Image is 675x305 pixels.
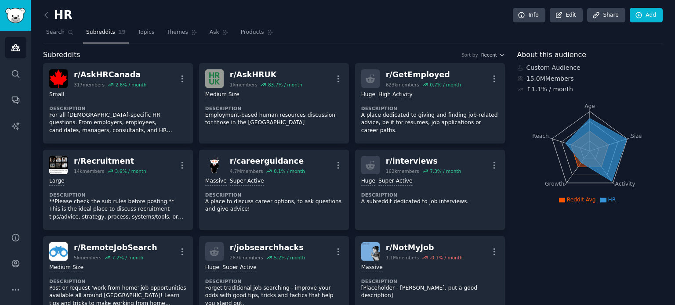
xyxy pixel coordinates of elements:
p: A place dedicated to giving and finding job-related advice, be it for resumes, job applications o... [361,111,499,135]
p: [Placeholder - [PERSON_NAME], put a good description] [361,284,499,300]
div: Massive [361,264,383,272]
div: 162k members [386,168,419,174]
div: Massive [205,177,227,186]
div: Super Active [230,177,264,186]
a: Info [513,8,545,23]
p: Employment-based human resources discussion for those in the [GEOGRAPHIC_DATA] [205,111,343,127]
a: Topics [135,25,157,43]
img: careerguidance [205,156,224,174]
div: r/ AskHRCanada [74,69,146,80]
button: Recent [481,52,505,58]
div: 14k members [74,168,104,174]
span: Search [46,29,65,36]
tspan: Reach [532,133,549,139]
div: Huge [361,177,375,186]
a: Themes [163,25,200,43]
span: Recent [481,52,497,58]
a: Edit [550,8,583,23]
dt: Description [361,105,499,111]
div: Super Active [378,177,413,186]
img: AskHRUK [205,69,224,88]
a: Ask [207,25,232,43]
div: Custom Audience [517,63,663,72]
div: 5k members [74,255,102,261]
tspan: Growth [545,181,564,187]
div: 7.2 % / month [112,255,143,261]
div: Super Active [222,264,257,272]
p: A subreddit dedicated to job interviews. [361,198,499,206]
div: 15.0M Members [517,74,663,83]
div: Sort by [461,52,478,58]
p: **Please check the sub rules before posting.** This is the ideal place to discuss recruitment tip... [49,198,187,221]
div: r/ NotMyJob [386,242,463,253]
div: 0.7 % / month [430,82,461,88]
div: r/ jobsearchhacks [230,242,305,253]
dt: Description [49,278,187,284]
div: 83.7 % / month [268,82,302,88]
a: AskHRUKr/AskHRUK1kmembers83.7% / monthMedium SizeDescriptionEmployment-based human resources disc... [199,63,349,144]
div: r/ careerguidance [230,156,305,167]
span: Reddit Avg [567,197,596,203]
img: RemoteJobSearch [49,242,68,261]
div: High Activity [378,91,413,99]
span: Subreddits [86,29,115,36]
a: Products [238,25,276,43]
a: r/interviews162kmembers7.3% / monthHugeSuper ActiveDescriptionA subreddit dedicated to job interv... [355,150,505,230]
div: 1.1M members [386,255,419,261]
div: 3.6 % / month [115,168,146,174]
span: About this audience [517,50,586,61]
div: 4.7M members [230,168,263,174]
a: Search [43,25,77,43]
div: 1k members [230,82,258,88]
span: Themes [167,29,188,36]
tspan: Age [584,103,595,109]
div: Large [49,177,64,186]
div: ↑ 1.1 % / month [526,85,573,94]
div: 0.1 % / month [274,168,305,174]
span: Subreddits [43,50,80,61]
p: For all [DEMOGRAPHIC_DATA]-specific HR questions. From employers, employees, candidates, managers... [49,111,187,135]
a: r/GetEmployed623kmembers0.7% / monthHugeHigh ActivityDescriptionA place dedicated to giving and f... [355,63,505,144]
tspan: Size [631,133,642,139]
span: Products [241,29,264,36]
div: r/ interviews [386,156,461,167]
a: Subreddits19 [83,25,129,43]
div: Huge [205,264,219,272]
div: Huge [361,91,375,99]
span: HR [608,197,616,203]
div: Medium Size [205,91,240,99]
p: A place to discuss career options, to ask questions and give advice! [205,198,343,213]
div: r/ GetEmployed [386,69,461,80]
div: 5.2 % / month [274,255,305,261]
a: AskHRCanadar/AskHRCanada317members2.6% / monthSmallDescriptionFor all [DEMOGRAPHIC_DATA]-specific... [43,63,193,144]
div: Small [49,91,64,99]
a: careerguidancer/careerguidance4.7Mmembers0.1% / monthMassiveSuper ActiveDescriptionA place to dis... [199,150,349,230]
img: AskHRCanada [49,69,68,88]
a: Share [587,8,625,23]
h2: HR [43,8,73,22]
div: 7.3 % / month [430,168,461,174]
a: Add [630,8,663,23]
dt: Description [205,105,343,111]
div: 317 members [74,82,105,88]
tspan: Activity [615,181,635,187]
div: r/ Recruitment [74,156,146,167]
div: r/ AskHRUK [230,69,302,80]
img: NotMyJob [361,242,380,261]
dt: Description [49,105,187,111]
img: Recruitment [49,156,68,174]
div: 287k members [230,255,263,261]
img: GummySearch logo [5,8,25,23]
div: 623k members [386,82,419,88]
div: Medium Size [49,264,83,272]
span: Ask [210,29,219,36]
a: Recruitmentr/Recruitment14kmembers3.6% / monthLargeDescription**Please check the sub rules before... [43,150,193,230]
dt: Description [205,192,343,198]
div: r/ RemoteJobSearch [74,242,157,253]
div: 2.6 % / month [115,82,146,88]
dt: Description [205,278,343,284]
div: -0.1 % / month [430,255,463,261]
dt: Description [361,278,499,284]
dt: Description [361,192,499,198]
span: Topics [138,29,154,36]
